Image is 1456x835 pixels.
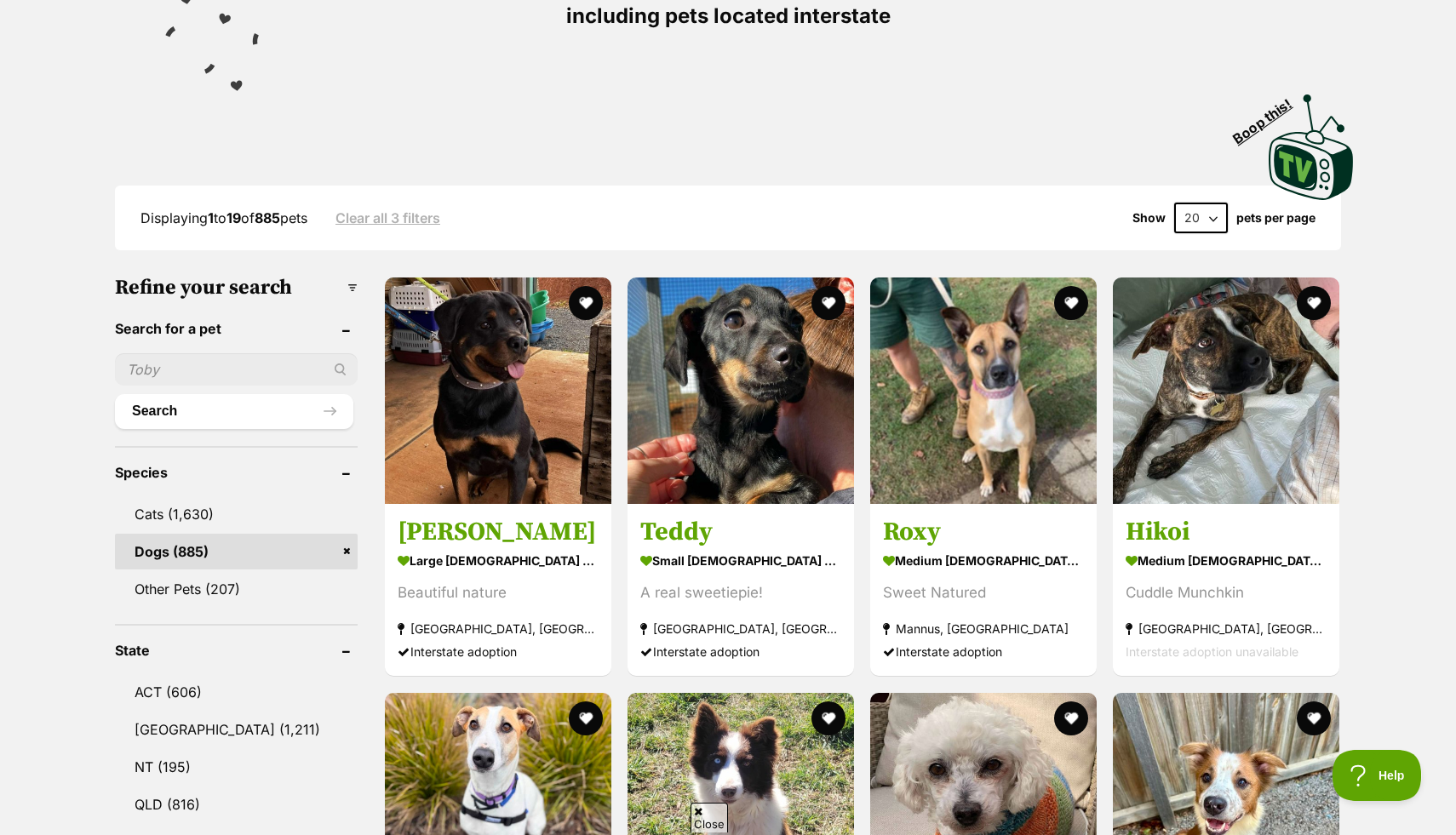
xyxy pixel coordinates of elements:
[115,496,358,532] a: Cats (1,630)
[385,277,611,504] img: Rosie - Rottweiler Dog
[883,641,1084,664] div: Interstate adoption
[883,582,1084,605] div: Sweet Natured
[811,701,846,735] button: favourite
[115,353,358,386] input: Toby
[208,209,214,226] strong: 1
[1126,645,1298,660] span: Interstate adoption unavailable
[811,286,846,320] button: favourite
[1113,277,1339,504] img: Hikoi - Staffordshire Bull Terrier Dog
[1054,701,1088,735] button: favourite
[870,504,1097,677] a: Roxy medium [DEMOGRAPHIC_DATA] Dog Sweet Natured Mannus, [GEOGRAPHIC_DATA] Interstate adoption
[398,641,599,664] div: Interstate adoption
[1333,750,1422,801] iframe: Help Scout Beacon - Open
[335,210,440,226] a: Clear all 3 filters
[883,517,1084,549] h3: Roxy
[883,618,1084,641] strong: Mannus, [GEOGRAPHIC_DATA]
[883,549,1084,574] strong: medium [DEMOGRAPHIC_DATA] Dog
[1126,618,1327,641] strong: [GEOGRAPHIC_DATA], [GEOGRAPHIC_DATA]
[1126,517,1327,549] h3: Hikoi
[115,643,358,658] header: State
[640,641,841,664] div: Interstate adoption
[640,549,841,574] strong: small [DEMOGRAPHIC_DATA] Dog
[1269,94,1354,200] img: PetRescue TV logo
[1126,582,1327,605] div: Cuddle Munchkin
[115,534,358,569] a: Dogs (885)
[115,394,353,428] button: Search
[640,517,841,549] h3: Teddy
[398,618,599,641] strong: [GEOGRAPHIC_DATA], [GEOGRAPHIC_DATA]
[1297,286,1331,320] button: favourite
[140,209,307,226] span: Displaying to of pets
[115,321,358,336] header: Search for a pet
[566,3,891,28] span: including pets located interstate
[1236,211,1316,225] label: pets per page
[115,465,358,480] header: Species
[640,582,841,605] div: A real sweetiepie!
[628,277,854,504] img: Teddy - Dachshund Dog
[115,712,358,747] a: [GEOGRAPHIC_DATA] (1,211)
[115,786,358,822] a: QLD (816)
[569,701,603,735] button: favourite
[255,209,280,226] strong: 885
[628,504,854,677] a: Teddy small [DEMOGRAPHIC_DATA] Dog A real sweetiepie! [GEOGRAPHIC_DATA], [GEOGRAPHIC_DATA] Inters...
[115,749,358,785] a: NT (195)
[1297,701,1331,735] button: favourite
[115,276,358,300] h3: Refine your search
[870,277,1097,504] img: Roxy - Bullmastiff Dog
[691,803,728,832] span: Close
[115,571,358,607] a: Other Pets (207)
[115,674,358,710] a: ACT (606)
[1113,504,1339,677] a: Hikoi medium [DEMOGRAPHIC_DATA] Dog Cuddle Munchkin [GEOGRAPHIC_DATA], [GEOGRAPHIC_DATA] Intersta...
[398,549,599,574] strong: large [DEMOGRAPHIC_DATA] Dog
[640,618,841,641] strong: [GEOGRAPHIC_DATA], [GEOGRAPHIC_DATA]
[1054,286,1088,320] button: favourite
[569,286,603,320] button: favourite
[398,517,599,549] h3: [PERSON_NAME]
[1132,211,1166,225] span: Show
[1126,549,1327,574] strong: medium [DEMOGRAPHIC_DATA] Dog
[1230,85,1309,146] span: Boop this!
[385,504,611,677] a: [PERSON_NAME] large [DEMOGRAPHIC_DATA] Dog Beautiful nature [GEOGRAPHIC_DATA], [GEOGRAPHIC_DATA] ...
[226,209,241,226] strong: 19
[398,582,599,605] div: Beautiful nature
[1269,79,1354,203] a: Boop this!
